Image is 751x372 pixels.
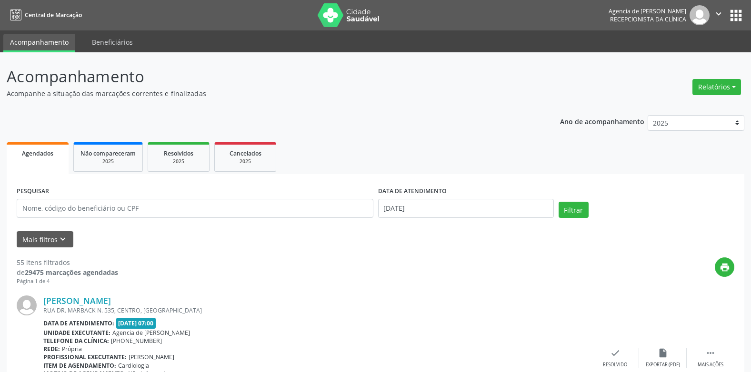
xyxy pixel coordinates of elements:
span: Cardiologia [118,362,149,370]
span: Recepcionista da clínica [610,15,686,23]
i: keyboard_arrow_down [58,234,68,245]
div: 2025 [80,158,136,165]
span: Central de Marcação [25,11,82,19]
b: Profissional executante: [43,353,127,361]
span: [PERSON_NAME] [129,353,174,361]
span: Resolvidos [164,149,193,157]
span: Cancelados [230,149,261,157]
i: print [720,262,730,273]
b: Telefone da clínica: [43,337,109,345]
img: img [690,5,710,25]
div: Resolvido [603,362,627,368]
div: 2025 [155,158,202,165]
div: de [17,267,118,277]
button: Filtrar [559,202,589,218]
span: Própria [62,345,82,353]
span: Agencia de [PERSON_NAME] [112,329,190,337]
div: 55 itens filtrados [17,257,118,267]
button: Relatórios [692,79,741,95]
b: Item de agendamento: [43,362,116,370]
p: Acompanhe a situação das marcações correntes e finalizadas [7,88,523,98]
label: DATA DE ATENDIMENTO [378,184,447,199]
span: Agendados [22,149,53,157]
b: Rede: [43,345,60,353]
b: Data de atendimento: [43,319,114,327]
div: Exportar (PDF) [646,362,680,368]
div: Mais ações [698,362,723,368]
i:  [705,348,716,358]
div: Agencia de [PERSON_NAME] [609,7,686,15]
b: Unidade executante: [43,329,110,337]
i: insert_drive_file [658,348,668,358]
label: PESQUISAR [17,184,49,199]
div: 2025 [221,158,269,165]
span: Não compareceram [80,149,136,157]
strong: 29475 marcações agendadas [25,268,118,277]
a: [PERSON_NAME] [43,295,111,306]
span: [PHONE_NUMBER] [111,337,162,345]
input: Selecione um intervalo [378,199,554,218]
span: [DATE] 07:00 [116,318,156,329]
input: Nome, código do beneficiário ou CPF [17,199,373,218]
a: Beneficiários [85,34,140,50]
div: RUA DR. MARBACK N. 535, CENTRO, [GEOGRAPHIC_DATA] [43,306,591,314]
button: print [715,257,734,277]
p: Acompanhamento [7,65,523,88]
button: Mais filtroskeyboard_arrow_down [17,231,73,248]
button: apps [728,7,744,24]
i: check [610,348,621,358]
p: Ano de acompanhamento [560,115,644,127]
i:  [713,9,724,19]
a: Central de Marcação [7,7,82,23]
div: Página 1 de 4 [17,277,118,285]
button:  [710,5,728,25]
img: img [17,295,37,315]
a: Acompanhamento [3,34,75,52]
